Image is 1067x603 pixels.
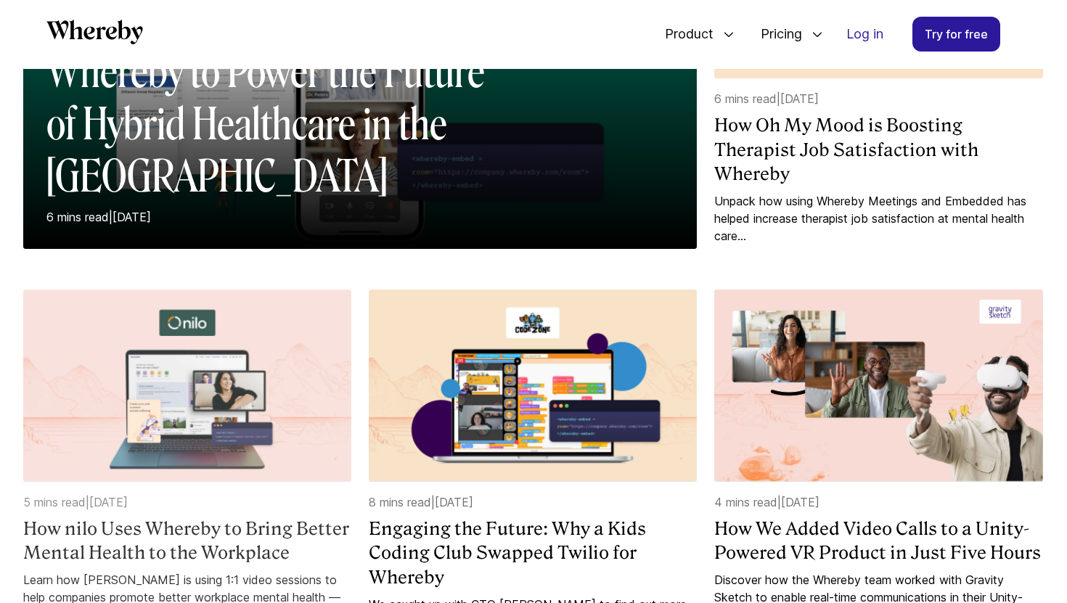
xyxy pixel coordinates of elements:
a: Log in [835,17,895,51]
a: How nilo Uses Whereby to Bring Better Mental Health to the Workplace [23,517,351,565]
p: 6 mins read | [DATE] [46,208,518,226]
a: Try for free [912,17,1000,52]
span: Pricing [746,10,806,58]
a: Whereby [46,20,143,49]
span: Product [650,10,717,58]
p: 6 mins read | [DATE] [714,90,1042,107]
p: 4 mins read | [DATE] [714,493,1042,511]
p: 5 mins read | [DATE] [23,493,351,511]
svg: Whereby [46,20,143,44]
a: How We Added Video Calls to a Unity-Powered VR Product in Just Five Hours [714,517,1042,565]
a: Engaging the Future: Why a Kids Coding Club Swapped Twilio for Whereby [369,517,697,590]
a: Unpack how using Whereby Meetings and Embedded has helped increase therapist job satisfaction at ... [714,192,1042,245]
a: How Oh My Mood is Boosting Therapist Job Satisfaction with Whereby [714,113,1042,186]
p: 8 mins read | [DATE] [369,493,697,511]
